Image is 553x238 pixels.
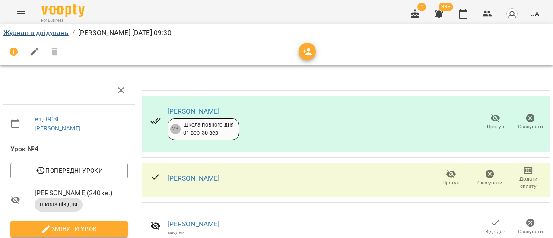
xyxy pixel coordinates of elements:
[514,175,543,190] span: Додати сплату
[168,229,220,235] div: відсутній
[168,174,220,182] a: [PERSON_NAME]
[35,188,128,198] span: [PERSON_NAME] ( 240 хв. )
[527,6,543,22] button: UA
[35,125,81,132] a: [PERSON_NAME]
[41,4,85,17] img: Voopty Logo
[442,179,460,187] span: Прогул
[10,163,128,178] button: Попередні уроки
[432,166,470,190] button: Прогул
[183,121,234,137] div: Школа повного дня 01 вер - 30 вер
[417,3,426,11] span: 1
[78,28,172,38] p: [PERSON_NAME] [DATE] 09:30
[41,18,85,23] span: For Business
[477,179,502,187] span: Скасувати
[168,107,220,115] a: [PERSON_NAME]
[35,201,83,209] span: Школа пів дня
[10,3,31,24] button: Menu
[485,228,505,235] span: Відвідав
[3,29,69,37] a: Журнал відвідувань
[478,110,513,134] button: Прогул
[3,28,550,38] nav: breadcrumb
[470,166,509,190] button: Скасувати
[509,166,548,190] button: Додати сплату
[530,9,539,18] span: UA
[17,165,121,176] span: Попередні уроки
[10,144,128,154] span: Урок №4
[35,115,61,123] a: вт , 09:30
[518,123,543,130] span: Скасувати
[168,220,220,228] a: [PERSON_NAME]
[10,221,128,237] button: Змінити урок
[17,224,121,234] span: Змінити урок
[170,124,181,134] div: 23
[487,123,504,130] span: Прогул
[518,228,543,235] span: Скасувати
[72,28,75,38] li: /
[506,8,518,20] img: avatar_s.png
[513,110,548,134] button: Скасувати
[439,3,453,11] span: 99+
